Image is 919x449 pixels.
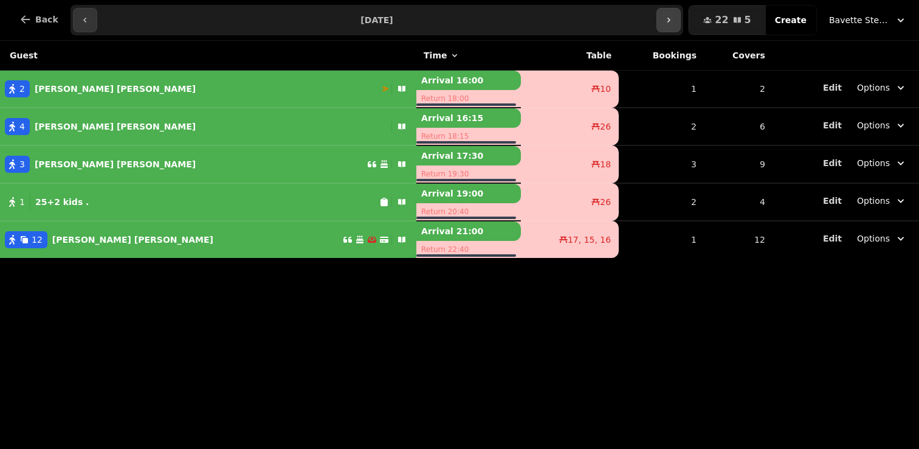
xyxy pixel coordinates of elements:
th: Bookings [619,41,704,71]
span: 4 [19,120,25,133]
span: Options [857,119,890,131]
span: Options [857,232,890,245]
span: Edit [823,234,842,243]
p: Return 18:15 [416,128,521,145]
td: 2 [619,108,704,145]
button: Options [850,77,914,99]
p: [PERSON_NAME] [PERSON_NAME] [35,83,196,95]
span: 2 [19,83,25,95]
span: Back [35,15,58,24]
span: 10 [600,83,611,95]
button: Edit [823,119,842,131]
p: [PERSON_NAME] [PERSON_NAME] [35,158,196,170]
button: Options [850,190,914,212]
p: Return 22:40 [416,241,521,258]
span: Options [857,82,890,94]
p: Arrival 17:30 [416,146,521,165]
button: Options [850,228,914,249]
button: Back [10,5,68,34]
button: Edit [823,157,842,169]
td: 1 [619,71,704,108]
span: 3 [19,158,25,170]
span: Edit [823,197,842,205]
p: [PERSON_NAME] [PERSON_NAME] [52,234,213,246]
span: Edit [823,121,842,130]
button: Time [424,49,459,61]
button: Options [850,152,914,174]
p: Arrival 19:00 [416,184,521,203]
button: Options [850,114,914,136]
p: Return 18:00 [416,90,521,107]
td: 2 [619,183,704,221]
span: Create [775,16,807,24]
button: Edit [823,232,842,245]
span: 17, 15, 16 [568,234,611,246]
span: Time [424,49,447,61]
th: Covers [704,41,773,71]
th: Table [521,41,619,71]
p: 25+2 kids . [35,196,89,208]
td: 2 [704,71,773,108]
p: Arrival 16:00 [416,71,521,90]
span: 26 [600,120,611,133]
span: 26 [600,196,611,208]
p: Return 20:40 [416,203,521,220]
td: 3 [619,145,704,183]
span: 12 [32,234,43,246]
span: Edit [823,83,842,92]
span: 5 [745,15,751,25]
td: 1 [619,221,704,258]
span: 22 [715,15,728,25]
span: Options [857,195,890,207]
span: Edit [823,159,842,167]
button: 225 [689,5,765,35]
td: 9 [704,145,773,183]
span: 1 [19,196,25,208]
p: Arrival 16:15 [416,108,521,128]
p: Arrival 21:00 [416,221,521,241]
button: Edit [823,82,842,94]
td: 12 [704,221,773,258]
span: Options [857,157,890,169]
button: Bavette Steakhouse - [PERSON_NAME] [822,9,914,31]
p: Return 19:30 [416,165,521,183]
p: [PERSON_NAME] [PERSON_NAME] [35,120,196,133]
td: 4 [704,183,773,221]
button: Create [765,5,816,35]
td: 6 [704,108,773,145]
span: 18 [600,158,611,170]
span: Bavette Steakhouse - [PERSON_NAME] [829,14,890,26]
button: Edit [823,195,842,207]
